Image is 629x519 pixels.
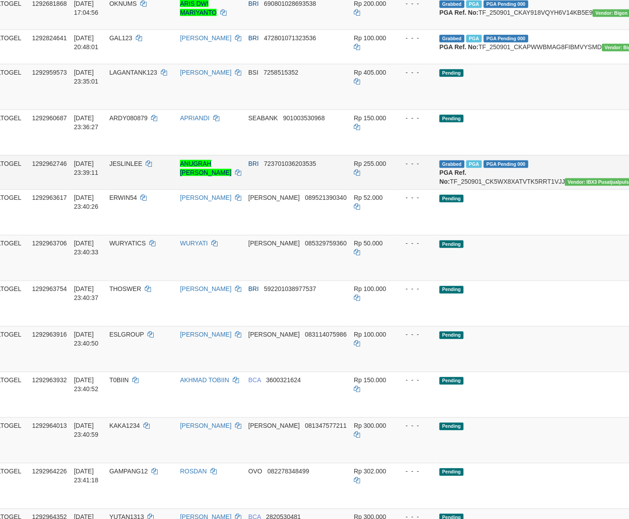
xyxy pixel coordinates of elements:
[180,194,231,202] a: [PERSON_NAME]
[398,330,432,339] div: - - -
[180,160,231,176] a: ANUGRAH [PERSON_NAME]
[466,160,482,168] span: Marked by biranggota2
[74,240,99,256] span: [DATE] 23:40:33
[248,160,259,167] span: BRI
[32,240,67,247] span: 1292963706
[109,331,144,338] span: ESLGROUP
[74,160,99,176] span: [DATE] 23:39:11
[354,194,383,202] span: Rp 52.000
[180,468,207,475] a: ROSDAN
[264,160,316,167] span: Copy 723701036203535 to clipboard
[354,160,386,167] span: Rp 255.000
[354,422,386,430] span: Rp 300.000
[354,468,386,475] span: Rp 302.000
[398,422,432,430] div: - - -
[305,422,347,430] span: Copy 081347577211 to clipboard
[180,114,210,122] a: APRIANDI
[74,331,99,347] span: [DATE] 23:40:50
[305,194,347,202] span: Copy 089521390340 to clipboard
[484,35,528,42] span: PGA Pending
[109,377,129,384] span: T0BIIN
[180,286,231,293] a: [PERSON_NAME]
[440,286,464,294] span: Pending
[398,467,432,476] div: - - -
[74,114,99,131] span: [DATE] 23:36:27
[354,331,386,338] span: Rp 100.000
[440,195,464,203] span: Pending
[440,241,464,248] span: Pending
[109,69,157,76] span: LAGANTANK123
[440,9,478,16] b: PGA Ref. No:
[248,114,278,122] span: SEABANK
[398,285,432,294] div: - - -
[109,468,148,475] span: GAMPANG12
[109,286,142,293] span: THOSWER
[109,160,143,167] span: JESLINLEE
[440,160,465,168] span: Grabbed
[248,422,300,430] span: [PERSON_NAME]
[440,115,464,122] span: Pending
[248,194,300,202] span: [PERSON_NAME]
[248,468,262,475] span: OVO
[32,34,67,42] span: 1292824641
[109,34,132,42] span: GAL123
[32,194,67,202] span: 1292963617
[398,68,432,77] div: - - -
[74,468,99,484] span: [DATE] 23:41:18
[440,69,464,77] span: Pending
[180,69,231,76] a: [PERSON_NAME]
[248,240,300,247] span: [PERSON_NAME]
[398,34,432,42] div: - - -
[264,69,298,76] span: Copy 7258515352 to clipboard
[440,332,464,339] span: Pending
[180,422,231,430] a: [PERSON_NAME]
[354,377,386,384] span: Rp 150.000
[74,377,99,393] span: [DATE] 23:40:52
[180,331,231,338] a: [PERSON_NAME]
[440,35,465,42] span: Grabbed
[264,34,316,42] span: Copy 472801071323536 to clipboard
[398,376,432,385] div: - - -
[354,69,386,76] span: Rp 405.000
[354,286,386,293] span: Rp 100.000
[180,34,231,42] a: [PERSON_NAME]
[32,114,67,122] span: 1292960687
[466,0,482,8] span: Marked by biranggota2
[32,69,67,76] span: 1292959573
[248,69,259,76] span: BSI
[398,239,432,248] div: - - -
[398,159,432,168] div: - - -
[305,240,347,247] span: Copy 085329759360 to clipboard
[32,377,67,384] span: 1292963932
[109,194,137,202] span: ERWIN54
[466,35,482,42] span: Marked by biranggota2
[32,468,67,475] span: 1292964226
[248,377,261,384] span: BCA
[484,0,528,8] span: PGA Pending
[354,240,383,247] span: Rp 50.000
[354,114,386,122] span: Rp 150.000
[440,0,465,8] span: Grabbed
[440,169,466,185] b: PGA Ref. No:
[248,331,300,338] span: [PERSON_NAME]
[32,160,67,167] span: 1292962746
[180,240,208,247] a: WURYATI
[283,114,325,122] span: Copy 901003530968 to clipboard
[109,422,140,430] span: KAKA1234
[109,240,146,247] span: WURYATICS
[264,286,316,293] span: Copy 592201038977537 to clipboard
[180,377,229,384] a: AKHMAD TOBIIN
[74,34,99,51] span: [DATE] 20:48:01
[484,160,528,168] span: PGA Pending
[74,194,99,211] span: [DATE] 23:40:26
[248,34,259,42] span: BRI
[440,377,464,385] span: Pending
[440,43,478,51] b: PGA Ref. No:
[109,114,148,122] span: ARDY080879
[266,377,301,384] span: Copy 3600321624 to clipboard
[354,34,386,42] span: Rp 100.000
[440,468,464,476] span: Pending
[32,331,67,338] span: 1292963916
[74,69,99,85] span: [DATE] 23:35:01
[74,286,99,302] span: [DATE] 23:40:37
